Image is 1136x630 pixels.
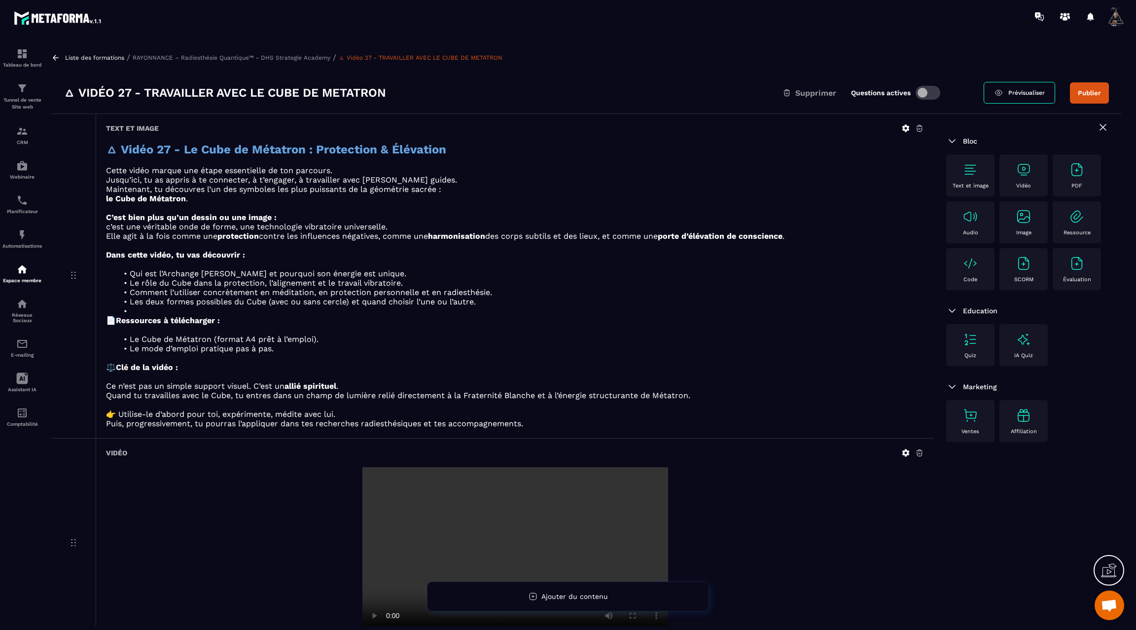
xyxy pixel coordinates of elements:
a: accountantaccountantComptabilité [2,400,42,434]
span: Bloc [963,137,977,145]
p: Vidéo [1016,183,1031,189]
p: PDF [1071,183,1082,189]
span: Supprimer [795,88,836,98]
img: logo [14,9,103,27]
a: formationformationTunnel de vente Site web [2,75,42,118]
img: formation [16,82,28,94]
p: Espace membre [2,278,42,283]
img: text-image no-wra [962,408,978,423]
p: Ressource [1064,229,1091,236]
p: CRM [2,140,42,145]
p: 📄 [106,316,924,325]
strong: 🜂 Vidéo 27 - Le Cube de Métatron : Protection & Élévation [106,143,446,156]
span: / [127,53,130,62]
a: automationsautomationsEspace membre [2,256,42,291]
p: Jusqu’ici, tu as appris à te connecter, à t’engager, à travailler avec [PERSON_NAME] guides. [106,175,924,185]
p: Quand tu travailles avec le Cube, tu entres dans un champ de lumière relié directement à la Frate... [106,391,924,400]
p: 👉 Utilise-le d’abord pour toi, expérimente, médite avec lui. [106,409,924,419]
strong: Dans cette vidéo, tu vas découvrir : [106,250,245,259]
p: Affiliation [1011,428,1037,435]
a: schedulerschedulerPlanificateur [2,187,42,222]
span: Ajouter du contenu [541,593,608,600]
h6: Text et image [106,124,159,132]
img: text-image no-wra [962,209,978,224]
img: formation [16,125,28,137]
span: / [333,53,336,62]
p: Webinaire [2,174,42,180]
p: Elle agit à la fois comme une contre les influences négatives, comme une des corps subtils et des... [106,231,924,241]
p: Évaluation [1063,276,1091,283]
p: c’est une véritable onde de forme, une technologie vibratoire universelle. [106,222,924,231]
p: Tableau de bord [2,62,42,68]
img: text-image no-wra [1016,209,1031,224]
p: Assistant IA [2,387,42,392]
a: 🜂 Vidéo 27 - TRAVAILLER AVEC LE CUBE DE METATRON [339,54,502,61]
img: arrow-down [946,135,958,147]
strong: Clé de la vidéo : [116,363,178,372]
p: IA Quiz [1014,352,1033,359]
img: scheduler [16,194,28,206]
img: text-image [1016,408,1031,423]
label: Questions actives [851,89,911,97]
strong: le Cube de Métatron [106,194,186,203]
a: Assistant IA [2,365,42,400]
p: Ventes [961,428,979,435]
p: Ce n’est pas un simple support visuel. C’est un . [106,381,924,391]
p: Audio [963,229,978,236]
p: Cette vidéo marque une étape essentielle de ton parcours. [106,166,924,175]
img: text-image no-wra [962,256,978,271]
img: automations [16,263,28,275]
li: Les deux formes possibles du Cube (avec ou sans cercle) et quand choisir l’une ou l’autre. [118,297,924,306]
a: formationformationTableau de bord [2,40,42,75]
a: social-networksocial-networkRéseaux Sociaux [2,291,42,331]
p: Maintenant, tu découvres l’un des symboles les plus puissants de la géométrie sacrée : [106,185,924,194]
a: formationformationCRM [2,118,42,152]
p: Quiz [964,352,976,359]
img: arrow-down [946,381,958,393]
p: Image [1016,229,1031,236]
img: text-image no-wra [962,332,978,347]
img: text-image no-wra [962,162,978,178]
img: text-image no-wra [1069,209,1085,224]
p: Automatisations [2,243,42,249]
p: Comptabilité [2,421,42,427]
li: Qui est l’Archange [PERSON_NAME] et pourquoi son énergie est unique. [118,269,924,278]
span: Marketing [963,383,997,391]
a: automationsautomationsWebinaire [2,152,42,187]
img: accountant [16,407,28,419]
img: text-image [1016,332,1031,347]
li: Comment l’utiliser concrètement en méditation, en protection personnelle et en radiesthésie. [118,288,924,297]
p: Planificateur [2,209,42,214]
p: Code [963,276,977,283]
img: social-network [16,298,28,310]
p: Puis, progressivement, tu pourras l’appliquer dans tes recherches radiesthésiques et tes accompag... [106,419,924,428]
p: SCORM [1014,276,1033,283]
p: Text et image [953,183,989,189]
p: Réseaux Sociaux [2,312,42,323]
strong: porte d’élévation de conscience [658,231,782,241]
img: arrow-down [946,305,958,317]
img: text-image no-wra [1069,256,1085,271]
img: text-image no-wra [1016,162,1031,178]
strong: allié spirituel [284,381,336,391]
h3: 🜂 Vidéo 27 - TRAVAILLER AVEC LE CUBE DE METATRON [64,85,386,101]
a: RAYONNANCE – Radiesthésie Quantique™ - DHS Strategie Academy [133,54,330,61]
div: Ouvrir le chat [1095,591,1124,620]
h6: Vidéo [106,449,127,457]
p: . [106,194,924,203]
span: Prévisualiser [1008,89,1045,96]
p: E-mailing [2,352,42,358]
a: Liste des formations [65,54,124,61]
strong: protection [217,231,259,241]
a: Prévisualiser [984,82,1055,104]
p: ⚖️ [106,363,924,372]
strong: harmonisation [428,231,485,241]
li: Le mode d’emploi pratique pas à pas. [118,344,924,353]
a: emailemailE-mailing [2,331,42,365]
a: automationsautomationsAutomatisations [2,222,42,256]
img: automations [16,229,28,241]
img: formation [16,48,28,60]
img: automations [16,160,28,172]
